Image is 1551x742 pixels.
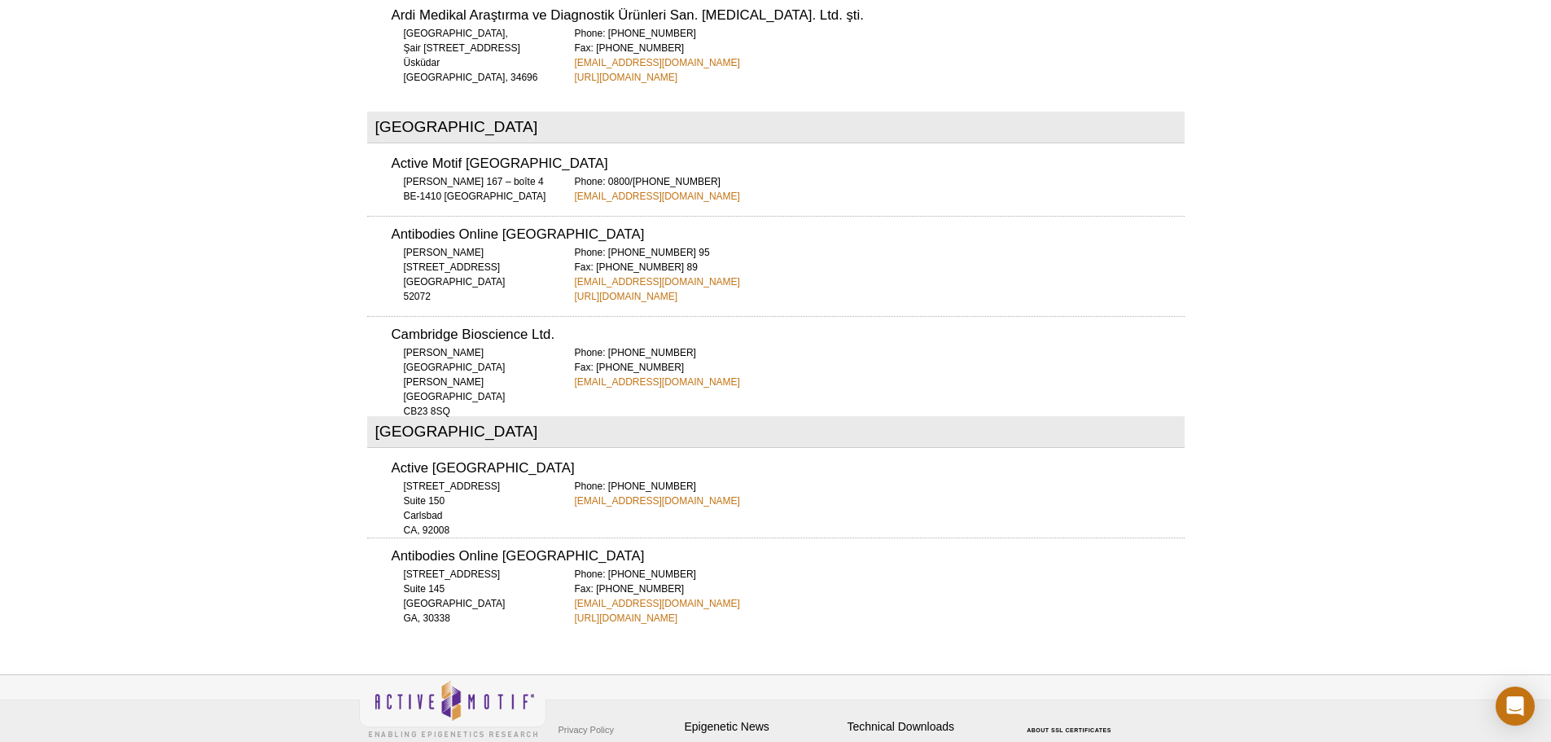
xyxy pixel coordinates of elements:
[575,596,740,611] a: [EMAIL_ADDRESS][DOMAIN_NAME]
[367,112,1185,143] h2: [GEOGRAPHIC_DATA]
[554,718,618,742] a: Privacy Policy
[359,675,546,741] img: Active Motif,
[392,479,554,538] div: [STREET_ADDRESS] Suite 150 Carlsbad CA, 92008
[575,289,678,304] a: [URL][DOMAIN_NAME]
[575,345,1185,389] div: Phone: [PHONE_NUMBER] Fax: [PHONE_NUMBER]
[575,55,740,70] a: [EMAIL_ADDRESS][DOMAIN_NAME]
[392,550,1185,564] h3: Antibodies Online [GEOGRAPHIC_DATA]
[575,174,1185,204] div: Phone: 0800/[PHONE_NUMBER]
[392,228,1185,242] h3: Antibodies Online [GEOGRAPHIC_DATA]
[392,157,1185,171] h3: Active Motif [GEOGRAPHIC_DATA]
[575,26,1185,85] div: Phone: [PHONE_NUMBER] Fax: [PHONE_NUMBER]
[367,416,1185,448] h2: [GEOGRAPHIC_DATA]
[575,375,740,389] a: [EMAIL_ADDRESS][DOMAIN_NAME]
[575,479,1185,508] div: Phone: [PHONE_NUMBER]
[1010,704,1133,740] table: Click to Verify - This site chose Symantec SSL for secure e-commerce and confidential communicati...
[575,189,740,204] a: [EMAIL_ADDRESS][DOMAIN_NAME]
[575,70,678,85] a: [URL][DOMAIN_NAME]
[848,720,1002,734] h4: Technical Downloads
[575,567,1185,626] div: Phone: [PHONE_NUMBER] Fax: [PHONE_NUMBER]
[392,174,554,204] div: [PERSON_NAME] 167 – boîte 4 BE-1410 [GEOGRAPHIC_DATA]
[575,245,1185,304] div: Phone: [PHONE_NUMBER] 95 Fax: [PHONE_NUMBER] 89
[392,245,554,304] div: [PERSON_NAME][STREET_ADDRESS] [GEOGRAPHIC_DATA] 52072
[1496,687,1535,726] div: Open Intercom Messenger
[392,26,554,85] div: [GEOGRAPHIC_DATA], Şair [STREET_ADDRESS] Üsküdar [GEOGRAPHIC_DATA], 34696
[392,462,1185,476] h3: Active [GEOGRAPHIC_DATA]
[575,494,740,508] a: [EMAIL_ADDRESS][DOMAIN_NAME]
[392,567,554,626] div: [STREET_ADDRESS] Suite 145 [GEOGRAPHIC_DATA] GA, 30338
[392,328,1185,342] h3: Cambridge Bioscience Ltd.
[575,611,678,626] a: [URL][DOMAIN_NAME]
[1027,727,1111,733] a: ABOUT SSL CERTIFICATES
[685,720,839,734] h4: Epigenetic News
[575,274,740,289] a: [EMAIL_ADDRESS][DOMAIN_NAME]
[392,345,554,419] div: [PERSON_NAME][GEOGRAPHIC_DATA] [PERSON_NAME] [GEOGRAPHIC_DATA] CB23 8SQ
[392,9,1185,23] h3: Ardi Medikal Araştırma ve Diagnostik Ürünleri San. [MEDICAL_DATA]. Ltd. şti.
